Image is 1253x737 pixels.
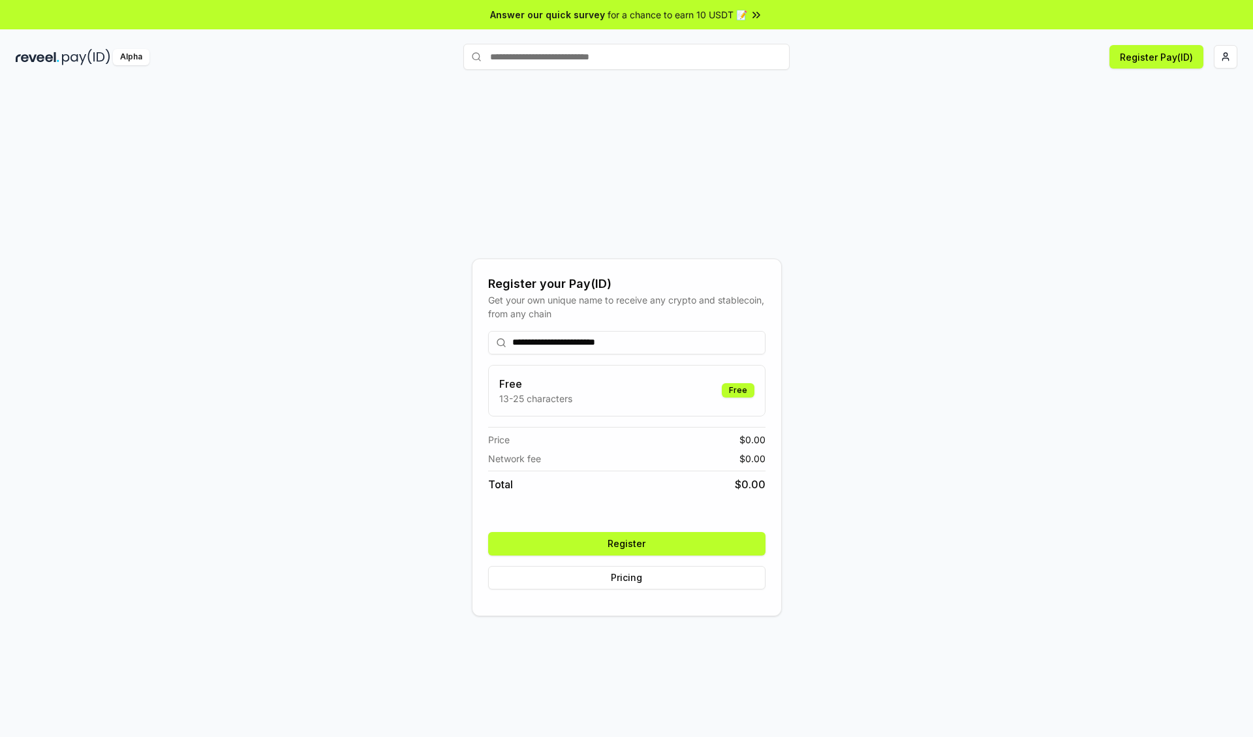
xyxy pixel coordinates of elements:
[739,433,766,447] span: $ 0.00
[16,49,59,65] img: reveel_dark
[62,49,110,65] img: pay_id
[488,433,510,447] span: Price
[608,8,747,22] span: for a chance to earn 10 USDT 📝
[1109,45,1203,69] button: Register Pay(ID)
[113,49,149,65] div: Alpha
[488,452,541,465] span: Network fee
[488,566,766,589] button: Pricing
[488,275,766,293] div: Register your Pay(ID)
[722,383,754,398] div: Free
[490,8,605,22] span: Answer our quick survey
[735,477,766,492] span: $ 0.00
[488,532,766,556] button: Register
[499,376,572,392] h3: Free
[488,293,766,321] div: Get your own unique name to receive any crypto and stablecoin, from any chain
[488,477,513,492] span: Total
[499,392,572,405] p: 13-25 characters
[739,452,766,465] span: $ 0.00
